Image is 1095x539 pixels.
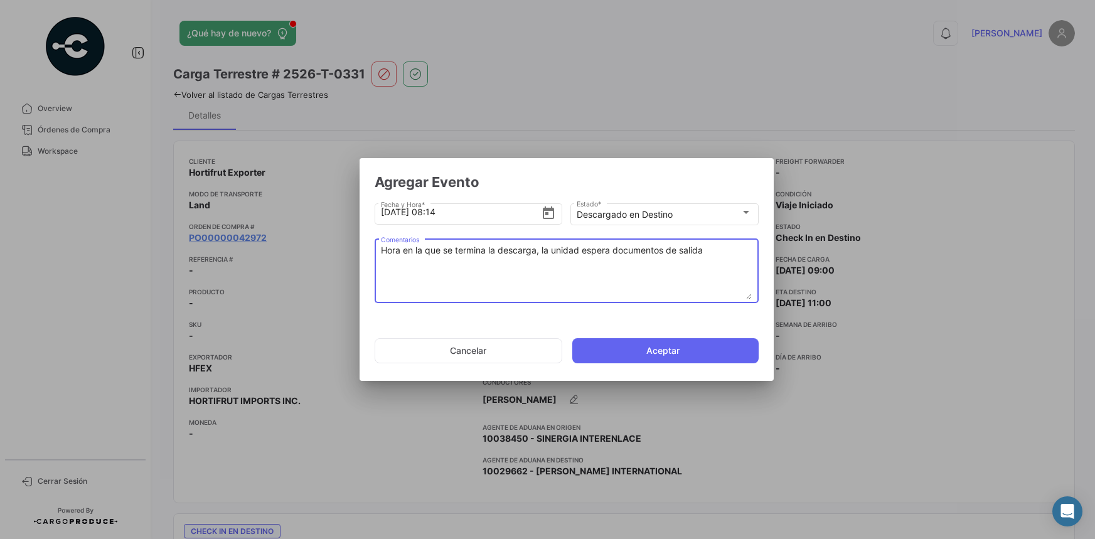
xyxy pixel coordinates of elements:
[577,209,673,220] mat-select-trigger: Descargado en Destino
[541,205,556,219] button: Open calendar
[381,190,541,234] input: Seleccionar una fecha
[375,173,759,191] h2: Agregar Evento
[1052,496,1082,526] div: Abrir Intercom Messenger
[375,338,562,363] button: Cancelar
[572,338,759,363] button: Aceptar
